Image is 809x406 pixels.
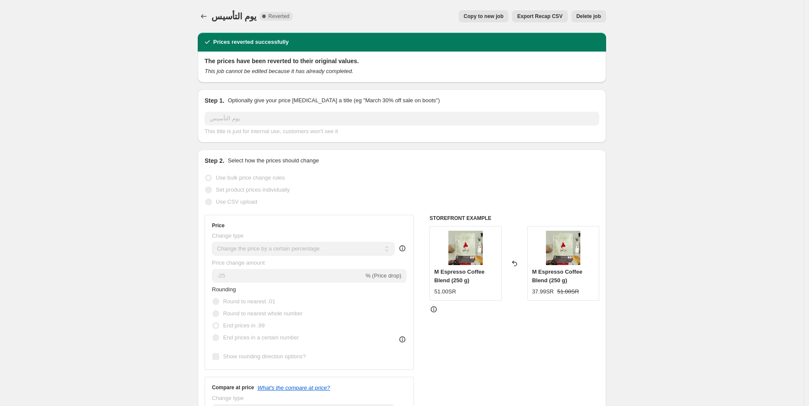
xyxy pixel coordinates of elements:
[532,269,582,284] span: M Espresso Coffee Blend (250 g)
[448,231,483,265] img: M-_0003_Mblend_80x.jpg
[429,215,599,222] h6: STOREFRONT EXAMPLE
[448,288,456,295] span: SR
[223,322,265,329] span: End prices in .99
[212,395,244,401] span: Change type
[205,128,338,134] span: This title is just for internal use, customers won't see it
[213,38,289,46] h2: Prices reverted successfully
[512,10,567,22] button: Export Recap CSV
[223,353,306,360] span: Show rounding direction options?
[517,13,562,20] span: Export Recap CSV
[223,334,299,341] span: End prices in a certain number
[212,232,244,239] span: Change type
[257,385,330,391] button: What's the compare at price?
[212,269,364,283] input: -15
[459,10,509,22] button: Copy to new job
[576,13,601,20] span: Delete job
[212,384,254,391] h3: Compare at price
[198,10,210,22] button: Price change jobs
[434,287,456,296] div: 51.00
[398,244,407,253] div: help
[211,12,256,21] span: يوم التأسيس
[228,96,440,105] p: Optionally give your price [MEDICAL_DATA] a title (eg "March 30% off sale on boots")
[532,287,554,296] div: 37.99
[216,186,290,193] span: Set product prices individually
[464,13,504,20] span: Copy to new job
[216,198,257,205] span: Use CSV upload
[205,68,353,74] i: This job cannot be edited because it has already completed.
[212,259,265,266] span: Price change amount
[205,156,224,165] h2: Step 2.
[212,222,224,229] h3: Price
[546,288,554,295] span: SR
[546,231,580,265] img: M-_0003_Mblend_80x.jpg
[365,272,401,279] span: % (Price drop)
[557,287,579,296] strike: 51.00
[268,13,289,20] span: Reverted
[212,286,236,293] span: Rounding
[205,96,224,105] h2: Step 1.
[216,174,285,181] span: Use bulk price change rules
[223,310,303,317] span: Round to nearest whole number
[434,269,484,284] span: M Espresso Coffee Blend (250 g)
[205,57,599,65] h2: The prices have been reverted to their original values.
[228,156,319,165] p: Select how the prices should change
[205,112,599,125] input: 30% off holiday sale
[223,298,275,305] span: Round to nearest .01
[571,288,579,295] span: SR
[571,10,606,22] button: Delete job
